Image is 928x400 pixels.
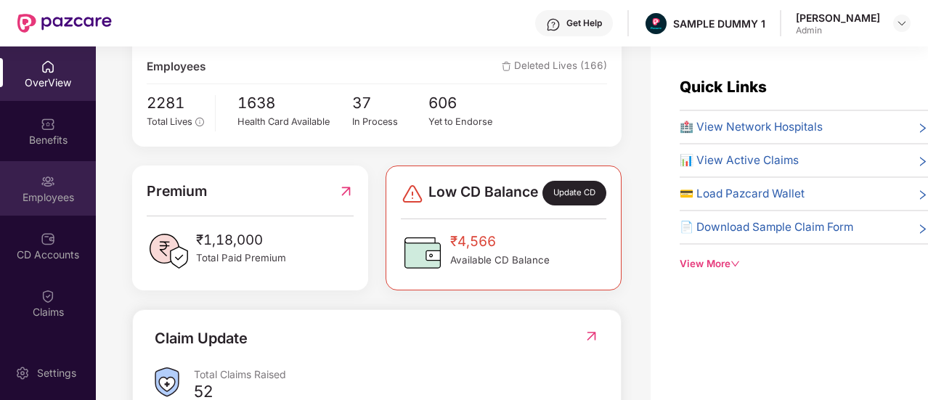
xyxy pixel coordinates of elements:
img: svg+xml;base64,PHN2ZyBpZD0iQ2xhaW0iIHhtbG5zPSJodHRwOi8vd3d3LnczLm9yZy8yMDAwL3N2ZyIgd2lkdGg9IjIwIi... [41,289,55,303]
span: Quick Links [680,78,767,96]
img: svg+xml;base64,PHN2ZyBpZD0iU2V0dGluZy0yMHgyMCIgeG1sbnM9Imh0dHA6Ly93d3cudzMub3JnLzIwMDAvc3ZnIiB3aW... [15,366,30,380]
div: Admin [796,25,880,36]
img: svg+xml;base64,PHN2ZyBpZD0iRGFuZ2VyLTMyeDMyIiB4bWxucz0iaHR0cDovL3d3dy53My5vcmcvMjAwMC9zdmciIHdpZH... [401,182,424,205]
div: Yet to Endorse [428,115,505,129]
div: View More [680,256,928,272]
span: Low CD Balance [428,181,538,205]
img: svg+xml;base64,PHN2ZyBpZD0iQmVuZWZpdHMiIHhtbG5zPSJodHRwOi8vd3d3LnczLm9yZy8yMDAwL3N2ZyIgd2lkdGg9Ij... [41,117,55,131]
img: ClaimsSummaryIcon [155,367,179,397]
span: right [917,155,928,169]
span: Total Paid Premium [196,250,286,266]
span: 📊 View Active Claims [680,152,799,169]
span: 1638 [237,91,352,115]
div: Claim Update [155,327,248,350]
span: Employees [147,58,205,75]
img: PaidPremiumIcon [147,229,190,273]
span: 2281 [147,91,204,115]
span: 🏥 View Network Hospitals [680,118,823,136]
span: info-circle [195,118,203,126]
span: right [917,221,928,236]
span: right [917,121,928,136]
span: 37 [352,91,429,115]
img: svg+xml;base64,PHN2ZyBpZD0iSGVscC0zMngzMiIgeG1sbnM9Imh0dHA6Ly93d3cudzMub3JnLzIwMDAvc3ZnIiB3aWR0aD... [546,17,561,32]
img: CDBalanceIcon [401,231,444,274]
span: Deleted Lives (166) [502,58,607,75]
div: In Process [352,115,429,129]
span: down [730,259,740,269]
img: svg+xml;base64,PHN2ZyBpZD0iQ0RfQWNjb3VudHMiIGRhdGEtbmFtZT0iQ0QgQWNjb3VudHMiIHhtbG5zPSJodHRwOi8vd3... [41,232,55,246]
img: RedirectIcon [338,180,354,202]
div: SAMPLE DUMMY 1 [673,17,765,30]
span: ₹1,18,000 [196,229,286,251]
span: ₹4,566 [450,231,550,253]
div: Update CD [542,181,606,205]
img: RedirectIcon [584,329,599,343]
span: Total Lives [147,116,192,127]
div: Health Card Available [237,115,352,129]
img: deleteIcon [502,62,511,71]
img: Pazcare_Alternative_logo-01-01.png [646,13,667,34]
span: Premium [147,180,207,202]
div: [PERSON_NAME] [796,11,880,25]
img: svg+xml;base64,PHN2ZyBpZD0iRHJvcGRvd24tMzJ4MzIiIHhtbG5zPSJodHRwOi8vd3d3LnczLm9yZy8yMDAwL3N2ZyIgd2... [896,17,908,29]
span: 606 [428,91,505,115]
img: svg+xml;base64,PHN2ZyBpZD0iRW1wbG95ZWVzIiB4bWxucz0iaHR0cDovL3d3dy53My5vcmcvMjAwMC9zdmciIHdpZHRoPS... [41,174,55,189]
div: Settings [33,366,81,380]
span: Available CD Balance [450,253,550,268]
span: 💳 Load Pazcard Wallet [680,185,805,203]
span: 📄 Download Sample Claim Form [680,219,853,236]
span: right [917,188,928,203]
div: Get Help [566,17,602,29]
img: New Pazcare Logo [17,14,112,33]
div: Total Claims Raised [194,367,599,381]
img: svg+xml;base64,PHN2ZyBpZD0iSG9tZSIgeG1sbnM9Imh0dHA6Ly93d3cudzMub3JnLzIwMDAvc3ZnIiB3aWR0aD0iMjAiIG... [41,60,55,74]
